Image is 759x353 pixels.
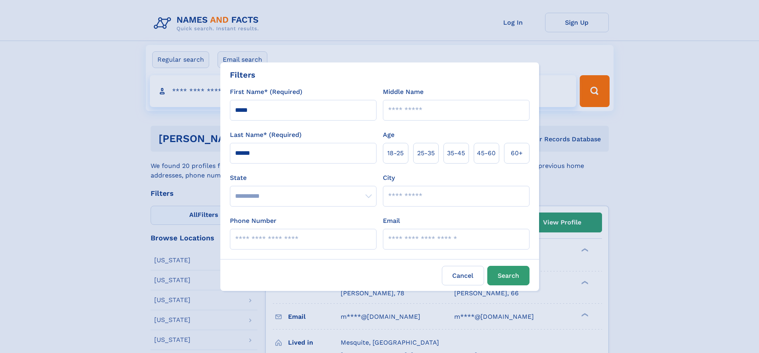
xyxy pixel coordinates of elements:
[477,148,496,158] span: 45‑60
[383,130,394,140] label: Age
[442,266,484,285] label: Cancel
[230,69,255,81] div: Filters
[511,148,523,158] span: 60+
[383,173,395,183] label: City
[417,148,435,158] span: 25‑35
[230,130,302,140] label: Last Name* (Required)
[387,148,404,158] span: 18‑25
[230,173,377,183] label: State
[447,148,465,158] span: 35‑45
[230,216,277,226] label: Phone Number
[383,216,400,226] label: Email
[230,87,302,97] label: First Name* (Required)
[487,266,530,285] button: Search
[383,87,424,97] label: Middle Name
